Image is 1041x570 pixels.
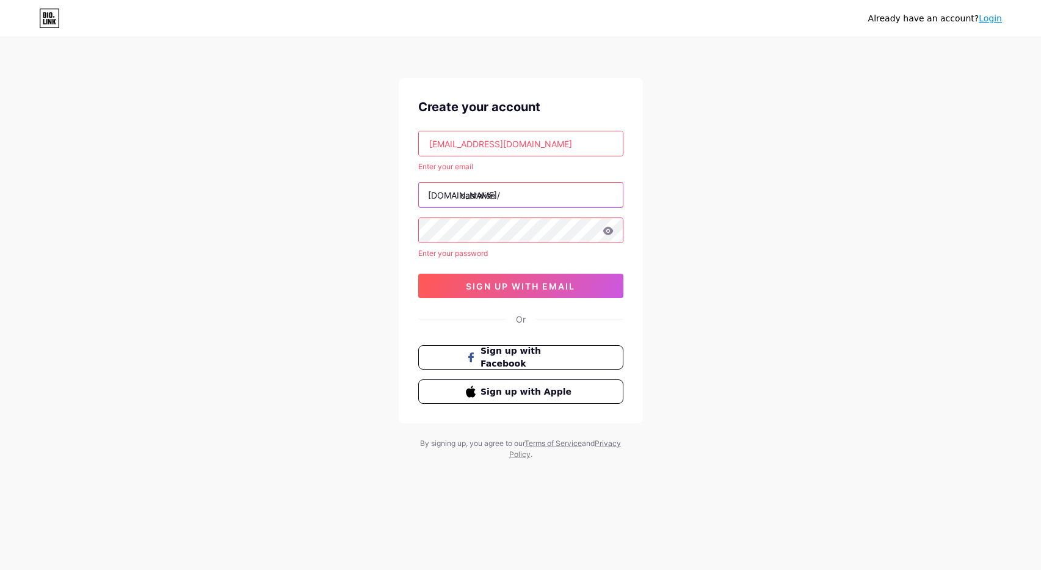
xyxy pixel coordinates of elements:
[516,313,526,326] div: Or
[417,438,625,460] div: By signing up, you agree to our and .
[418,248,623,259] div: Enter your password
[868,12,1002,25] div: Already have an account?
[418,345,623,370] button: Sign up with Facebook
[481,385,575,398] span: Sign up with Apple
[524,439,582,448] a: Terms of Service
[466,281,575,291] span: sign up with email
[418,379,623,404] button: Sign up with Apple
[979,13,1002,23] a: Login
[428,189,500,202] div: [DOMAIN_NAME]/
[418,98,623,116] div: Create your account
[419,131,623,156] input: Email
[418,161,623,172] div: Enter your email
[418,274,623,298] button: sign up with email
[481,345,575,370] span: Sign up with Facebook
[419,183,623,207] input: username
